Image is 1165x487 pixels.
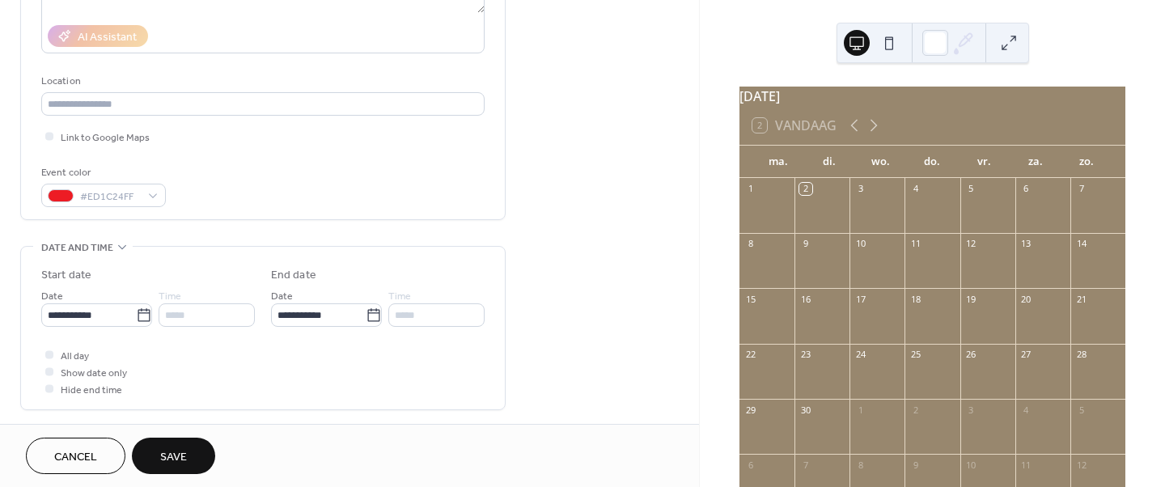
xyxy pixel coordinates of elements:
[799,349,811,361] div: 23
[854,459,866,471] div: 8
[799,183,811,195] div: 2
[1020,404,1032,416] div: 4
[159,288,181,305] span: Time
[965,404,977,416] div: 3
[61,382,122,399] span: Hide end time
[61,365,127,382] span: Show date only
[271,267,316,284] div: End date
[909,459,921,471] div: 9
[854,349,866,361] div: 24
[61,129,150,146] span: Link to Google Maps
[54,449,97,466] span: Cancel
[739,87,1125,106] div: [DATE]
[160,449,187,466] span: Save
[271,288,293,305] span: Date
[752,146,804,178] div: ma.
[1020,238,1032,250] div: 13
[1075,293,1087,305] div: 21
[799,238,811,250] div: 9
[1020,349,1032,361] div: 27
[41,288,63,305] span: Date
[799,293,811,305] div: 16
[909,349,921,361] div: 25
[132,438,215,474] button: Save
[1075,404,1087,416] div: 5
[41,239,113,256] span: Date and time
[965,183,977,195] div: 5
[744,349,756,361] div: 22
[744,459,756,471] div: 6
[1075,349,1087,361] div: 28
[854,183,866,195] div: 3
[1010,146,1061,178] div: za.
[1020,293,1032,305] div: 20
[965,238,977,250] div: 12
[1075,183,1087,195] div: 7
[744,183,756,195] div: 1
[909,183,921,195] div: 4
[909,404,921,416] div: 2
[1061,146,1112,178] div: zo.
[388,288,411,305] span: Time
[41,73,481,90] div: Location
[799,459,811,471] div: 7
[965,459,977,471] div: 10
[1020,459,1032,471] div: 11
[907,146,959,178] div: do.
[909,238,921,250] div: 11
[41,164,163,181] div: Event color
[799,404,811,416] div: 30
[744,293,756,305] div: 15
[958,146,1010,178] div: vr.
[80,188,140,205] span: #ED1C24FF
[854,404,866,416] div: 1
[1075,459,1087,471] div: 12
[909,293,921,305] div: 18
[41,267,91,284] div: Start date
[1075,238,1087,250] div: 14
[61,348,89,365] span: All day
[804,146,856,178] div: di.
[1020,183,1032,195] div: 6
[26,438,125,474] button: Cancel
[855,146,907,178] div: wo.
[744,238,756,250] div: 8
[965,293,977,305] div: 19
[965,349,977,361] div: 26
[744,404,756,416] div: 29
[854,293,866,305] div: 17
[854,238,866,250] div: 10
